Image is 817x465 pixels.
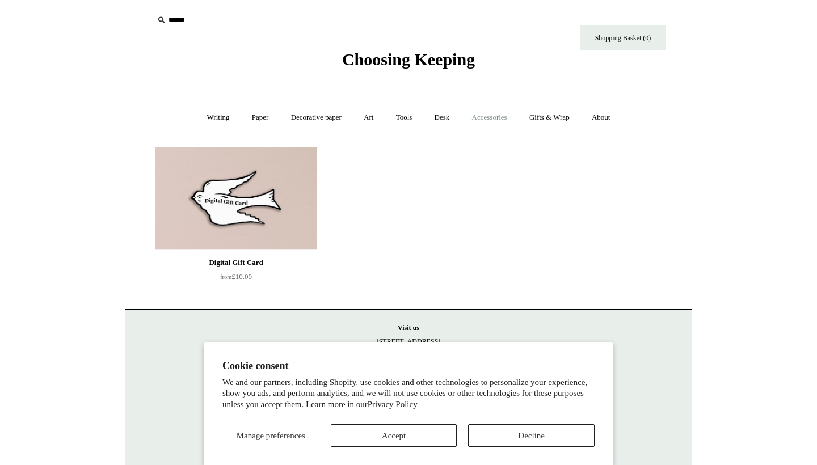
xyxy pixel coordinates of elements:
button: Decline [468,424,595,447]
a: Choosing Keeping [342,59,475,67]
div: Digital Gift Card [158,256,314,269]
a: Desk [424,103,460,133]
span: Manage preferences [237,431,305,440]
img: Digital Gift Card [155,147,317,250]
strong: Visit us [398,324,419,332]
a: Shopping Basket (0) [580,25,666,50]
a: Tools [386,103,423,133]
a: Art [353,103,384,133]
a: About [582,103,621,133]
span: Choosing Keeping [342,50,475,69]
span: from [220,274,231,280]
a: Decorative paper [281,103,352,133]
a: Gifts & Wrap [519,103,580,133]
a: Privacy Policy [368,400,418,409]
p: We and our partners, including Shopify, use cookies and other technologies to personalize your ex... [222,377,595,411]
a: Writing [197,103,240,133]
a: Digital Gift Card from£10.00 [155,256,317,302]
span: £10.00 [220,272,252,281]
button: Manage preferences [222,424,319,447]
button: Accept [331,424,457,447]
a: Digital Gift Card Digital Gift Card [155,147,317,250]
p: [STREET_ADDRESS] London WC2H 9NS [DATE] - [DATE] 10:30am to 5:30pm [DATE] 10.30am to 6pm [DATE] 1... [136,321,681,416]
a: Paper [242,103,279,133]
h2: Cookie consent [222,360,595,372]
a: Accessories [462,103,517,133]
